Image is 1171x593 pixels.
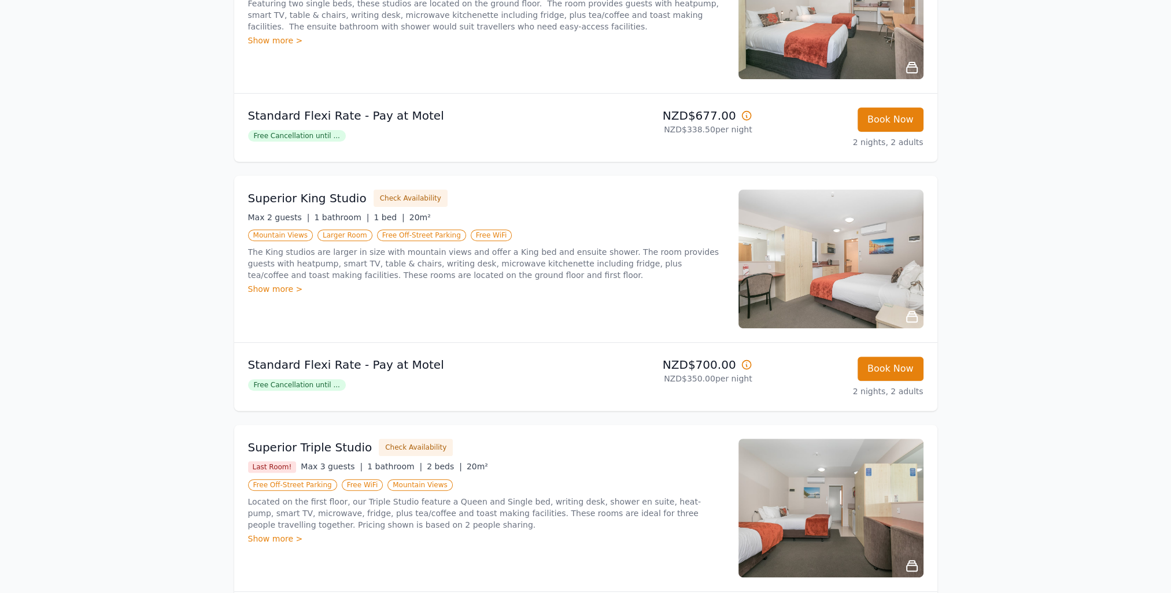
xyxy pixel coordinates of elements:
[374,213,404,222] span: 1 bed |
[858,108,923,132] button: Book Now
[590,108,752,124] p: NZD$677.00
[248,130,346,142] span: Free Cancellation until ...
[387,479,452,491] span: Mountain Views
[248,190,367,206] h3: Superior King Studio
[342,479,383,491] span: Free WiFi
[409,213,431,222] span: 20m²
[590,357,752,373] p: NZD$700.00
[762,386,923,397] p: 2 nights, 2 adults
[248,439,372,455] h3: Superior Triple Studio
[471,229,512,241] span: Free WiFi
[590,373,752,384] p: NZD$350.00 per night
[248,283,725,295] div: Show more >
[858,357,923,381] button: Book Now
[248,213,310,222] span: Max 2 guests |
[762,136,923,148] p: 2 nights, 2 adults
[374,190,448,207] button: Check Availability
[248,496,725,531] p: Located on the first floor, our Triple Studio feature a Queen and Single bed, writing desk, showe...
[248,229,313,241] span: Mountain Views
[314,213,369,222] span: 1 bathroom |
[317,229,372,241] span: Larger Room
[248,357,581,373] p: Standard Flexi Rate - Pay at Motel
[248,379,346,391] span: Free Cancellation until ...
[248,246,725,281] p: The King studios are larger in size with mountain views and offer a King bed and ensuite shower. ...
[301,462,363,471] span: Max 3 guests |
[248,461,297,473] span: Last Room!
[248,35,725,46] div: Show more >
[248,108,581,124] p: Standard Flexi Rate - Pay at Motel
[590,124,752,135] p: NZD$338.50 per night
[367,462,422,471] span: 1 bathroom |
[467,462,488,471] span: 20m²
[248,533,725,544] div: Show more >
[379,439,453,456] button: Check Availability
[248,479,337,491] span: Free Off-Street Parking
[377,229,466,241] span: Free Off-Street Parking
[427,462,462,471] span: 2 beds |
